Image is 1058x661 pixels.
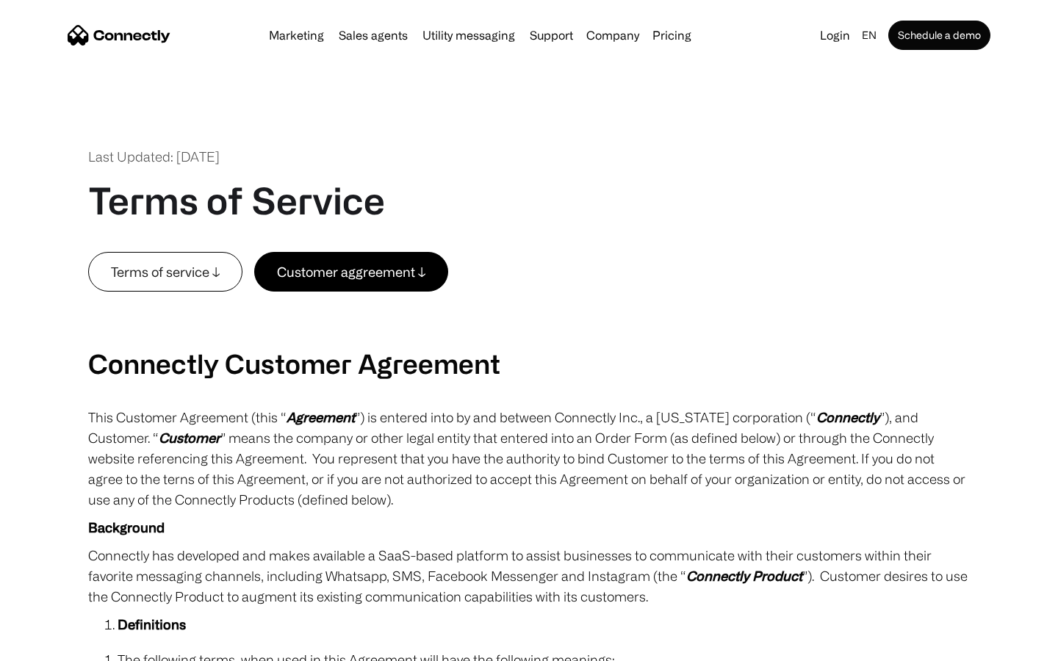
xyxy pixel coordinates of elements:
[29,635,88,656] ul: Language list
[263,29,330,41] a: Marketing
[88,407,970,510] p: This Customer Agreement (this “ ”) is entered into by and between Connectly Inc., a [US_STATE] co...
[88,520,165,535] strong: Background
[586,25,639,46] div: Company
[277,261,425,282] div: Customer aggreement ↓
[647,29,697,41] a: Pricing
[88,292,970,312] p: ‍
[287,410,355,425] em: Agreement
[814,25,856,46] a: Login
[417,29,521,41] a: Utility messaging
[816,410,879,425] em: Connectly
[333,29,414,41] a: Sales agents
[862,25,877,46] div: en
[686,568,802,583] em: Connectly Product
[118,617,186,632] strong: Definitions
[888,21,990,50] a: Schedule a demo
[88,347,970,379] h2: Connectly Customer Agreement
[111,261,220,282] div: Terms of service ↓
[88,545,970,607] p: Connectly has developed and makes available a SaaS-based platform to assist businesses to communi...
[15,634,88,656] aside: Language selected: English
[159,430,220,445] em: Customer
[88,178,385,223] h1: Terms of Service
[88,319,970,340] p: ‍
[88,147,220,167] div: Last Updated: [DATE]
[524,29,579,41] a: Support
